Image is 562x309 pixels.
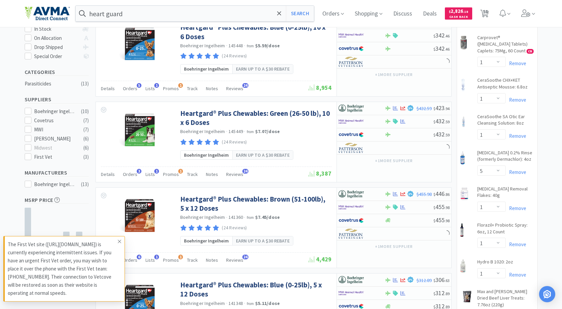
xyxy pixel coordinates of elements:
[34,180,76,188] div: Boehringer Ingelheim
[433,130,450,138] span: 432
[433,106,435,111] span: $
[226,43,228,49] span: ·
[163,171,179,177] span: Promos
[118,109,162,153] img: 575969a1a4084a97854ce4cf233194d3_409465.jpg
[137,169,141,174] span: 3
[180,300,225,306] a: Boehringer Ingelheim
[339,215,364,226] img: 77fca1acd8b6420a9015268ca798ef17_1.png
[184,237,229,244] span: Boehringer Ingelheim
[187,85,198,92] span: Track
[433,31,450,39] span: 342
[445,119,450,124] span: . 59
[433,203,450,211] span: 455
[539,286,555,302] div: Open Intercom Messenger
[242,255,248,259] span: 24
[477,34,534,57] a: Carprovet® ([MEDICAL_DATA] Tablets) Caplets: 75Mg, 60 Count CB
[527,49,533,53] span: CB
[180,214,225,220] a: Boehringer Ingelheim
[180,128,225,134] a: Boehringer Ingelheim
[236,237,290,244] span: Earn up to a $30 rebate
[433,276,450,284] span: 306
[145,257,155,263] span: Lists
[178,83,183,88] span: 1
[187,171,198,177] span: Track
[339,44,364,54] img: 77fca1acd8b6420a9015268ca798ef17_1.png
[445,33,450,38] span: . 46
[460,115,467,128] img: 36348b5a72a5487a8f3fa2978929037c_418443.png
[449,9,451,14] span: $
[184,151,229,159] span: Boehringer Ingelheim
[445,192,450,197] span: . 86
[244,214,245,221] span: ·
[180,23,330,41] a: Heartgard® Plus Chewables: Blue (0-25lb), 10 x 6 Doses
[477,150,534,165] a: [MEDICAL_DATA] 0.2% Rinse (formerly Dermachlor): 4oz
[339,57,364,67] img: f5e969b455434c6296c6d81ef179fa71_3.png
[460,78,466,92] img: fdce88c4f6db4860ac35304339aa06a3_418479.png
[222,139,247,146] p: (24 Reviews)
[229,214,243,220] span: 141360
[460,259,466,273] img: 73e0b3a9074d4765bb4ced10fb0f695e_27059.png
[309,170,331,177] span: 8,387
[433,278,435,283] span: $
[339,103,364,113] img: 730db3968b864e76bcafd0174db25112_22.png
[477,77,534,93] a: CeraSoothe CHX+KET Antiseptic Mousse: 6.8oz
[226,171,243,177] span: Reviews
[460,290,474,303] img: 5ef1a1c0f6924c64b5042b9d2bb47f9d_545231.png
[339,30,364,41] img: f6b2451649754179b5b4e0c70c3f7cb0_2.png
[81,180,89,188] div: ( 13 )
[34,153,76,161] div: First Vet
[339,229,364,239] img: f5e969b455434c6296c6d81ef179fa71_3.png
[506,60,526,67] a: Remove
[154,255,159,259] span: 1
[420,11,439,17] a: Deals
[372,70,416,79] button: +1more supplier
[163,85,179,92] span: Promos
[417,191,432,197] span: $455.98
[180,43,225,49] a: Boehringer Ingelheim
[433,205,435,210] span: $
[34,117,76,125] div: Covetrus
[433,190,450,198] span: 446
[226,257,243,263] span: Reviews
[506,205,526,211] a: Remove
[247,215,254,220] span: from
[445,218,450,223] span: . 98
[309,255,331,263] span: 4,429
[83,126,89,134] div: ( 7 )
[339,130,364,140] img: 77fca1acd8b6420a9015268ca798ef17_1.png
[433,119,435,124] span: $
[255,214,280,220] strong: $7.45 / dose
[445,132,450,137] span: . 59
[242,169,248,174] span: 24
[410,192,412,196] span: %
[187,257,198,263] span: Track
[506,133,526,139] a: Remove
[226,128,228,134] span: ·
[339,288,364,298] img: f6b2451649754179b5b4e0c70c3f7cb0_2.png
[255,128,280,134] strong: $7.07 / dose
[433,132,435,137] span: $
[123,257,137,263] span: Orders
[83,144,89,152] div: ( 6 )
[506,169,526,175] a: Remove
[506,272,526,278] a: Remove
[433,291,435,296] span: $
[417,277,432,283] span: $312.89
[180,109,330,127] a: Heartgard® Plus Chewables: Green (26-50 lb), 10 x 6 Doses
[180,280,330,299] a: Heartgard® Plus Chewables: Blue (0-25lb), 5 x 12 Doses
[410,278,412,281] span: %
[244,43,245,49] span: ·
[255,43,280,49] strong: $5.59 / dose
[229,300,243,306] span: 141348
[247,44,254,48] span: from
[478,11,491,18] a: 58
[477,222,534,238] a: Florazil+ Probiotic Spray: 6oz, 12 Count
[25,169,89,177] h5: Manufacturers
[477,113,534,129] a: CeraSoothe SA Otic Ear Cleansing Solution: 8oz
[244,128,245,134] span: ·
[83,135,89,143] div: ( 6 )
[184,65,229,73] span: Boehringer Ingelheim
[25,80,79,88] div: Parasiticides
[247,301,254,306] span: from
[242,83,248,88] span: 24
